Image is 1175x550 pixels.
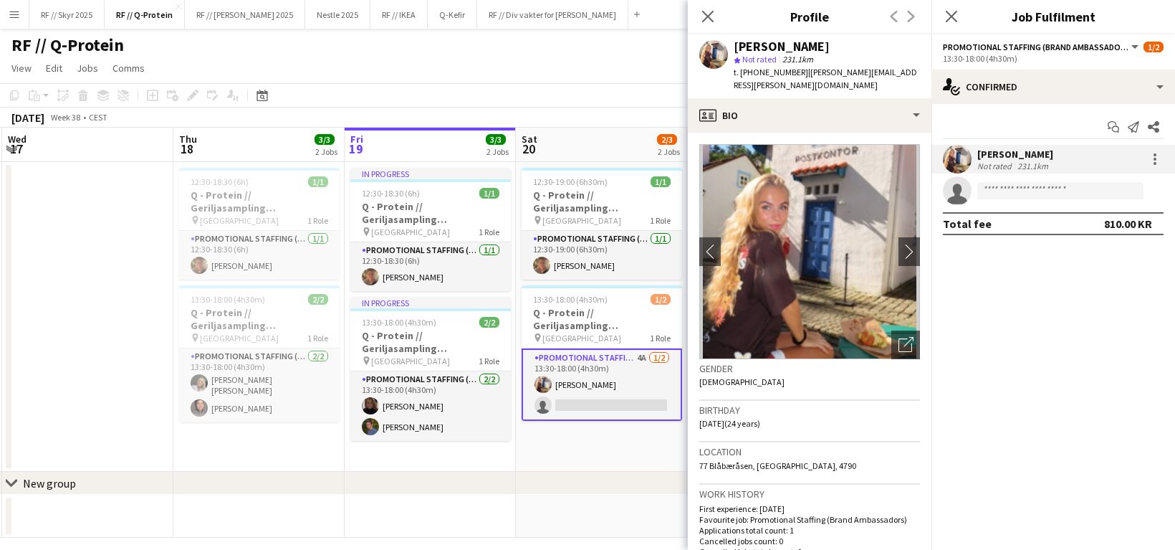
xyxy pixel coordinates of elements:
div: 12:30-19:00 (6h30m)1/1Q - Protein // Geriljasampling [GEOGRAPHIC_DATA] [GEOGRAPHIC_DATA]1 RolePro... [522,168,682,280]
span: [GEOGRAPHIC_DATA] [200,215,279,226]
span: 3/3 [486,134,506,145]
app-card-role: Promotional Staffing (Brand Ambassadors)1/112:30-18:30 (6h)[PERSON_NAME] [179,231,340,280]
h3: Gender [699,362,920,375]
button: Nestle 2025 [305,1,370,29]
span: 2/2 [308,294,328,305]
app-card-role: Promotional Staffing (Brand Ambassadors)4A1/213:30-18:00 (4h30m)[PERSON_NAME] [522,349,682,421]
span: Not rated [742,54,777,65]
span: 18 [177,141,197,157]
span: 12:30-18:30 (6h) [191,176,249,187]
app-job-card: In progress12:30-18:30 (6h)1/1Q - Protein // Geriljasampling [GEOGRAPHIC_DATA] [GEOGRAPHIC_DATA]1... [350,168,511,291]
span: 13:30-18:00 (4h30m) [191,294,265,305]
button: RF // Div vakter for [PERSON_NAME] [477,1,628,29]
span: Comms [112,62,145,75]
span: 77 Blåbæråsen, [GEOGRAPHIC_DATA], 4790 [699,460,856,471]
div: 231.1km [1015,161,1051,171]
span: View [11,62,32,75]
span: [DATE] (24 years) [699,418,760,429]
span: 1/1 [479,188,499,199]
app-card-role: Promotional Staffing (Brand Ambassadors)2/213:30-18:00 (4h30m)[PERSON_NAME] [PERSON_NAME][PERSON_... [179,349,340,422]
span: 2/3 [657,134,677,145]
div: [DATE] [11,110,44,125]
img: Crew avatar or photo [699,144,920,359]
span: 1 Role [479,356,499,366]
h3: Q - Protein // Geriljasampling [GEOGRAPHIC_DATA] [179,189,340,214]
a: View [6,59,37,77]
div: 2 Jobs [486,146,509,157]
span: Promotional Staffing (Brand Ambassadors) [943,42,1129,52]
span: 1 Role [650,215,671,226]
span: 1/1 [651,176,671,187]
p: Applications total count: 1 [699,525,920,536]
div: In progress [350,168,511,179]
span: 13:30-18:00 (4h30m) [533,294,608,305]
span: 19 [348,141,363,157]
a: Edit [40,59,68,77]
app-job-card: 13:30-18:00 (4h30m)1/2Q - Protein // Geriljasampling [GEOGRAPHIC_DATA] [GEOGRAPHIC_DATA]1 RolePro... [522,285,682,421]
span: Wed [8,133,27,146]
span: 3/3 [315,134,335,145]
div: Open photos pop-in [891,331,920,359]
span: | [PERSON_NAME][EMAIL_ADDRESS][PERSON_NAME][DOMAIN_NAME] [734,67,917,90]
button: Promotional Staffing (Brand Ambassadors) [943,42,1141,52]
app-job-card: In progress13:30-18:00 (4h30m)2/2Q - Protein // Geriljasampling [GEOGRAPHIC_DATA] [GEOGRAPHIC_DAT... [350,297,511,441]
span: Jobs [77,62,98,75]
div: New group [23,476,76,490]
div: Total fee [943,217,992,231]
h3: Q - Protein // Geriljasampling [GEOGRAPHIC_DATA] [522,306,682,332]
button: Q-Kefir [428,1,477,29]
button: RF // Skyr 2025 [29,1,105,29]
button: RF // Q-Protein [105,1,185,29]
h3: Job Fulfilment [931,7,1175,26]
span: 2/2 [479,317,499,328]
span: 20 [519,141,537,157]
span: Thu [179,133,197,146]
div: [PERSON_NAME] [734,40,830,53]
span: [DEMOGRAPHIC_DATA] [699,376,785,387]
div: 2 Jobs [658,146,680,157]
h3: Birthday [699,404,920,417]
app-card-role: Promotional Staffing (Brand Ambassadors)1/112:30-19:00 (6h30m)[PERSON_NAME] [522,231,682,280]
app-card-role: Promotional Staffing (Brand Ambassadors)1/112:30-18:30 (6h)[PERSON_NAME] [350,242,511,291]
div: 810.00 KR [1104,217,1152,231]
span: 12:30-18:30 (6h) [362,188,420,199]
p: First experience: [DATE] [699,503,920,514]
span: 1/2 [651,294,671,305]
app-card-role: Promotional Staffing (Brand Ambassadors)2/213:30-18:00 (4h30m)[PERSON_NAME][PERSON_NAME] [350,371,511,441]
app-job-card: 12:30-18:30 (6h)1/1Q - Protein // Geriljasampling [GEOGRAPHIC_DATA] [GEOGRAPHIC_DATA]1 RolePromot... [179,168,340,280]
span: t. [PHONE_NUMBER] [734,67,808,77]
span: Fri [350,133,363,146]
span: 231.1km [780,54,816,65]
button: RF // IKEA [370,1,428,29]
div: Confirmed [931,70,1175,104]
span: Edit [46,62,62,75]
p: Favourite job: Promotional Staffing (Brand Ambassadors) [699,514,920,525]
h1: RF // Q-Protein [11,34,124,56]
span: [GEOGRAPHIC_DATA] [371,356,450,366]
h3: Profile [688,7,931,26]
span: 1 Role [307,215,328,226]
button: RF // [PERSON_NAME] 2025 [185,1,305,29]
span: [GEOGRAPHIC_DATA] [200,333,279,343]
span: 1 Role [650,333,671,343]
span: 1 Role [307,333,328,343]
div: In progress [350,297,511,308]
span: [GEOGRAPHIC_DATA] [542,215,621,226]
div: Not rated [977,161,1015,171]
a: Jobs [71,59,104,77]
h3: Work history [699,488,920,501]
app-job-card: 13:30-18:00 (4h30m)2/2Q - Protein // Geriljasampling [GEOGRAPHIC_DATA] [GEOGRAPHIC_DATA]1 RolePro... [179,285,340,422]
h3: Q - Protein // Geriljasampling [GEOGRAPHIC_DATA] [350,200,511,226]
a: Comms [107,59,150,77]
h3: Q - Protein // Geriljasampling [GEOGRAPHIC_DATA] [350,329,511,355]
div: [PERSON_NAME] [977,148,1053,161]
span: [GEOGRAPHIC_DATA] [371,227,450,237]
div: 13:30-18:00 (4h30m) [943,53,1164,64]
span: Sat [522,133,537,146]
span: 13:30-18:00 (4h30m) [362,317,436,328]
